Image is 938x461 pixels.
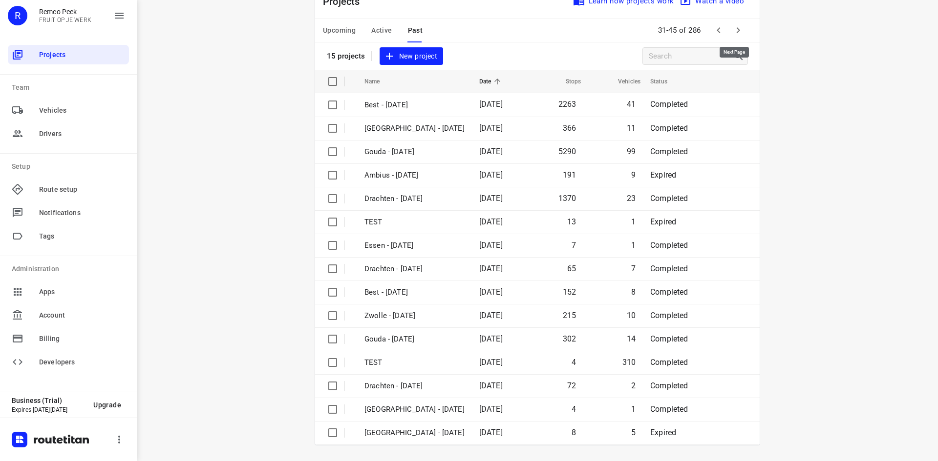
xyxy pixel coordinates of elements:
div: Notifications [8,203,129,222]
p: Antwerpen - Thursday [364,404,465,415]
span: Date [479,76,504,87]
p: Gouda - Friday [364,334,465,345]
span: New project [385,50,437,62]
span: 4 [572,358,576,367]
p: Essen - Friday [364,240,465,251]
div: Developers [8,352,129,372]
span: Upcoming [323,24,356,37]
span: [DATE] [479,241,503,250]
span: Completed [650,358,688,367]
p: Ambius - Monday [364,170,465,181]
button: New project [380,47,443,65]
span: [DATE] [479,381,503,390]
span: 7 [572,241,576,250]
p: Administration [12,264,129,274]
span: [DATE] [479,428,503,437]
span: 11 [627,123,636,133]
span: Tags [39,231,125,241]
span: 366 [563,123,576,133]
span: Account [39,310,125,321]
span: 2 [631,381,636,390]
p: Drachten - Friday [364,263,465,275]
span: Upgrade [93,401,121,409]
span: Completed [650,264,688,273]
p: 15 projects [327,52,365,60]
span: Completed [650,194,688,203]
span: 4 [572,404,576,414]
p: Gemeente Rotterdam - Thursday [364,427,465,439]
p: Remco Peek [39,8,91,16]
span: 8 [631,287,636,297]
p: Drachten - Monday [364,193,465,204]
p: Drachten - Thursday [364,381,465,392]
span: 191 [563,170,576,180]
span: Completed [650,287,688,297]
button: Upgrade [85,396,129,414]
span: [DATE] [479,334,503,343]
span: [DATE] [479,358,503,367]
input: Search projects [649,49,733,64]
span: Completed [650,381,688,390]
span: Vehicles [39,105,125,116]
span: Stops [553,76,581,87]
span: Projects [39,50,125,60]
span: 1 [631,404,636,414]
div: R [8,6,27,25]
span: 65 [567,264,576,273]
span: 10 [627,311,636,320]
div: Apps [8,282,129,301]
span: Expired [650,428,676,437]
span: 5 [631,428,636,437]
span: 41 [627,100,636,109]
span: 1 [631,217,636,226]
span: [DATE] [479,264,503,273]
span: 310 [622,358,636,367]
p: Setup [12,161,129,172]
span: 23 [627,194,636,203]
div: Account [8,305,129,325]
p: Team [12,82,129,93]
span: Past [408,24,423,37]
span: [DATE] [479,287,503,297]
span: Vehicles [605,76,640,87]
span: 1370 [558,194,576,203]
span: [DATE] [479,147,503,156]
span: 9 [631,170,636,180]
p: Expires [DATE][DATE] [12,406,85,413]
span: [DATE] [479,217,503,226]
div: Tags [8,226,129,246]
span: Completed [650,404,688,414]
div: Search [733,50,747,62]
span: 13 [567,217,576,226]
span: 2263 [558,100,576,109]
span: 1 [631,241,636,250]
span: 31-45 of 286 [654,20,705,41]
p: Antwerpen - Monday [364,123,465,134]
span: Completed [650,123,688,133]
span: Status [650,76,680,87]
p: Business (Trial) [12,397,85,404]
span: 99 [627,147,636,156]
p: FRUIT OP JE WERK [39,17,91,23]
span: Active [371,24,392,37]
p: Gouda - Monday [364,146,465,158]
span: Completed [650,334,688,343]
span: Notifications [39,208,125,218]
span: Drivers [39,129,125,139]
div: Drivers [8,124,129,143]
span: Completed [650,147,688,156]
span: [DATE] [479,170,503,180]
span: Expired [650,217,676,226]
span: 5290 [558,147,576,156]
span: [DATE] [479,311,503,320]
span: Route setup [39,184,125,195]
span: 7 [631,264,636,273]
div: Route setup [8,180,129,199]
span: [DATE] [479,404,503,414]
span: [DATE] [479,123,503,133]
span: [DATE] [479,194,503,203]
span: Completed [650,100,688,109]
p: Best - Monday [364,100,465,111]
span: 72 [567,381,576,390]
span: Billing [39,334,125,344]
